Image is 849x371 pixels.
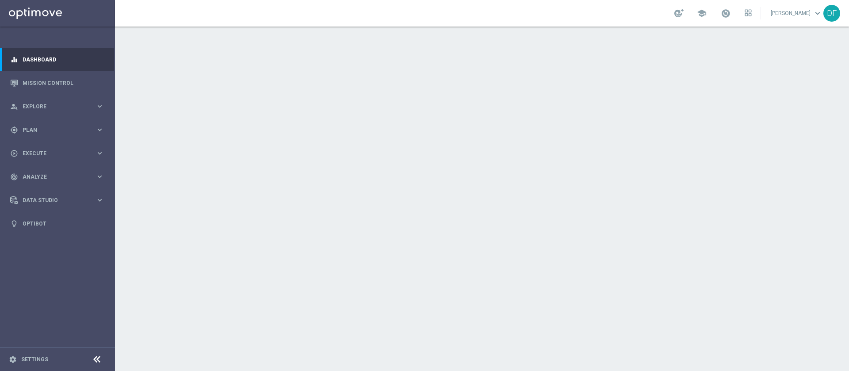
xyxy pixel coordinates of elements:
div: Optibot [10,212,104,235]
button: Data Studio keyboard_arrow_right [10,197,104,204]
span: Analyze [23,174,96,180]
i: keyboard_arrow_right [96,149,104,157]
span: keyboard_arrow_down [813,8,822,18]
button: gps_fixed Plan keyboard_arrow_right [10,126,104,134]
button: equalizer Dashboard [10,56,104,63]
span: Explore [23,104,96,109]
i: keyboard_arrow_right [96,172,104,181]
span: Plan [23,127,96,133]
div: Plan [10,126,96,134]
div: Explore [10,103,96,111]
i: person_search [10,103,18,111]
i: equalizer [10,56,18,64]
a: Mission Control [23,71,104,95]
button: play_circle_outline Execute keyboard_arrow_right [10,150,104,157]
div: DF [823,5,840,22]
i: track_changes [10,173,18,181]
span: Execute [23,151,96,156]
div: Execute [10,149,96,157]
button: lightbulb Optibot [10,220,104,227]
div: Mission Control [10,71,104,95]
i: keyboard_arrow_right [96,126,104,134]
a: Optibot [23,212,104,235]
i: gps_fixed [10,126,18,134]
i: play_circle_outline [10,149,18,157]
button: Mission Control [10,80,104,87]
span: school [697,8,707,18]
div: Dashboard [10,48,104,71]
a: [PERSON_NAME]keyboard_arrow_down [770,7,823,20]
div: Data Studio [10,196,96,204]
button: person_search Explore keyboard_arrow_right [10,103,104,110]
span: Data Studio [23,198,96,203]
i: settings [9,356,17,363]
button: track_changes Analyze keyboard_arrow_right [10,173,104,180]
a: Dashboard [23,48,104,71]
i: keyboard_arrow_right [96,196,104,204]
div: Analyze [10,173,96,181]
i: lightbulb [10,220,18,228]
a: Settings [21,357,48,362]
i: keyboard_arrow_right [96,102,104,111]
